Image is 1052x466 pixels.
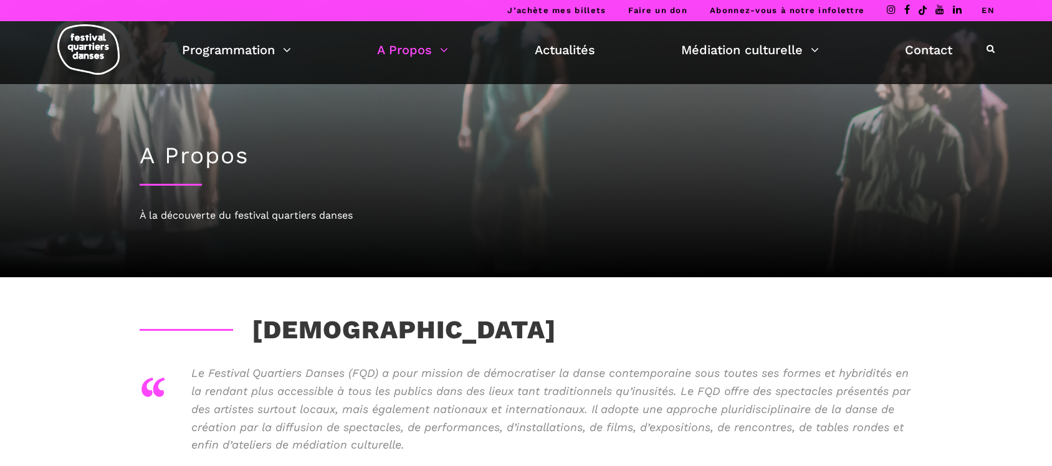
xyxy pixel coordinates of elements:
[191,364,912,454] p: Le Festival Quartiers Danses (FQD) a pour mission de démocratiser la danse contemporaine sous tou...
[681,39,819,60] a: Médiation culturelle
[982,6,995,15] a: EN
[140,315,557,346] h3: [DEMOGRAPHIC_DATA]
[140,207,912,224] div: À la découverte du festival quartiers danses
[535,39,595,60] a: Actualités
[507,6,606,15] a: J’achète mes billets
[377,39,448,60] a: A Propos
[140,142,912,169] h1: A Propos
[57,24,120,75] img: logo-fqd-med
[140,358,166,433] div: “
[905,39,952,60] a: Contact
[710,6,864,15] a: Abonnez-vous à notre infolettre
[628,6,687,15] a: Faire un don
[182,39,291,60] a: Programmation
